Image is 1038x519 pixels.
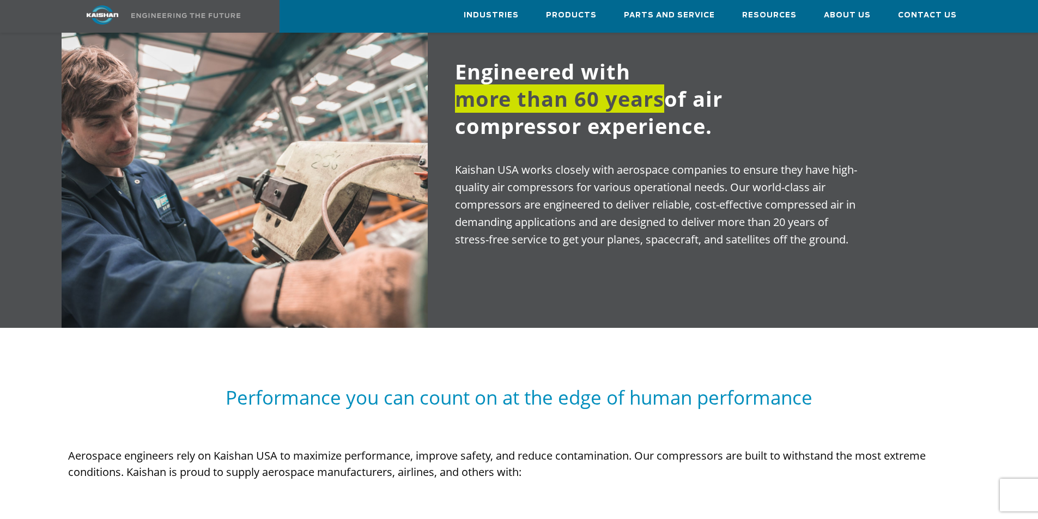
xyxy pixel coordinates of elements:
span: Engineered with of air compressor experience. [455,57,723,140]
a: Contact Us [898,1,957,30]
a: Parts and Service [624,1,715,30]
span: About Us [824,9,871,22]
a: Products [546,1,597,30]
img: Engineering the future [131,13,240,18]
span: Contact Us [898,9,957,22]
p: Kaishan USA works closely with aerospace companies to ensure they have high-quality air compresso... [455,161,858,248]
span: Resources [742,9,797,22]
span: more than 60 years [455,84,664,113]
a: Industries [464,1,519,30]
span: Parts and Service [624,9,715,22]
img: kaishan logo [62,5,143,25]
span: Industries [464,9,519,22]
a: Resources [742,1,797,30]
span: Products [546,9,597,22]
p: Aerospace engineers rely on Kaishan USA to maximize performance, improve safety, and reduce conta... [68,448,970,480]
h5: Performance you can count on at the edge of human performance [68,385,970,410]
a: About Us [824,1,871,30]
